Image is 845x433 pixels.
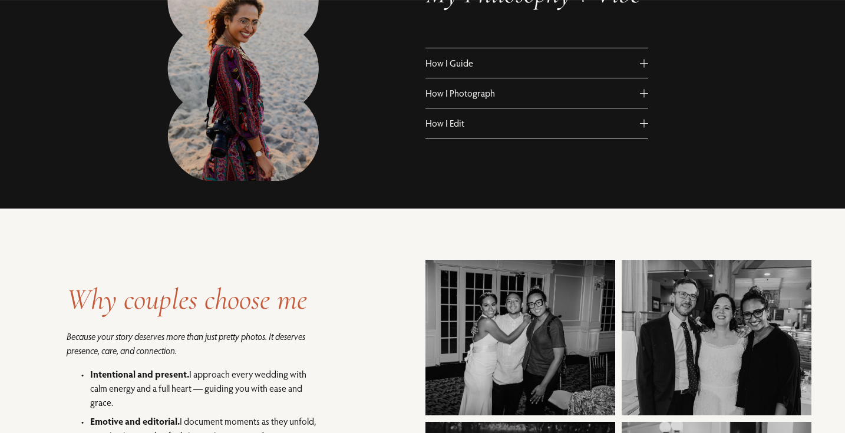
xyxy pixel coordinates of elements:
em: Why couples choose me [67,281,307,317]
span: How I Guide [425,57,639,69]
p: I approach every wedding with calm energy and a full heart — guiding you with ease and grace. [90,367,321,409]
button: How I Photograph [425,78,648,108]
span: How I Photograph [425,87,639,99]
strong: Intentional and present. [90,368,189,380]
button: How I Edit [425,108,648,138]
em: Because your story deserves more than just pretty photos. It deserves presence, care, and connect... [67,330,307,356]
span: How I Edit [425,117,639,129]
button: How I Guide [425,48,648,78]
strong: Emotive and editorial. [90,415,180,427]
